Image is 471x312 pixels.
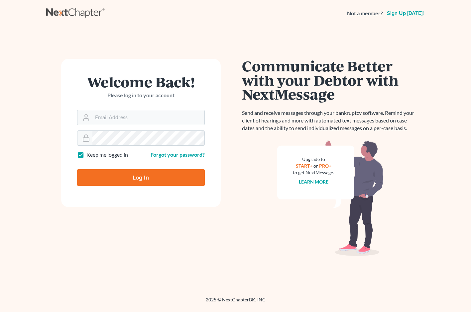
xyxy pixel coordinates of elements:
input: Email Address [92,110,204,125]
a: Sign up [DATE]! [386,11,425,16]
a: Forgot your password? [151,151,205,158]
span: or [313,163,318,169]
h1: Communicate Better with your Debtor with NextMessage [242,59,418,101]
input: Log In [77,169,205,186]
div: Upgrade to [293,156,334,163]
a: Learn more [299,179,328,185]
img: nextmessage_bg-59042aed3d76b12b5cd301f8e5b87938c9018125f34e5fa2b7a6b67550977c72.svg [277,140,384,256]
div: to get NextMessage. [293,169,334,176]
div: 2025 © NextChapterBK, INC [46,296,425,308]
p: Please log in to your account [77,92,205,99]
label: Keep me logged in [86,151,128,159]
p: Send and receive messages through your bankruptcy software. Remind your client of hearings and mo... [242,109,418,132]
a: PRO+ [319,163,331,169]
a: START+ [296,163,312,169]
strong: Not a member? [347,10,383,17]
h1: Welcome Back! [77,75,205,89]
